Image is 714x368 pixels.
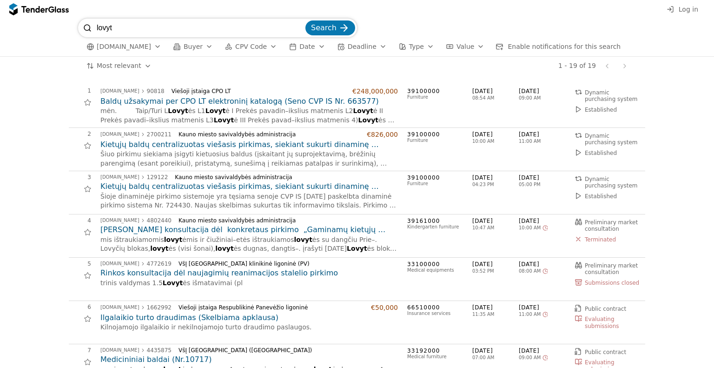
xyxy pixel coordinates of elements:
div: 1662992 [147,305,172,310]
span: [DATE] [519,304,565,312]
div: [DOMAIN_NAME] [100,261,139,266]
div: 1 [69,87,91,94]
span: Dynamic purchasing system [585,176,637,189]
button: Type [395,41,438,53]
div: Kilnojamojo ilgalaikio ir nekilnojamojo turto draudimo paslaugos. [100,323,398,332]
span: Terminated [585,236,616,243]
a: Ilgalaikio turto draudimas (Skelbiama apklausa) [100,313,398,323]
span: 39100000 [407,131,463,139]
input: Search tenders... [97,19,304,37]
span: ė I Prekės pavadin [225,107,285,114]
span: Deadline [348,43,377,50]
div: [DOMAIN_NAME] [100,305,139,310]
button: CPV Code [221,41,281,53]
span: Public contract [585,349,626,355]
div: 6 [69,304,91,310]
span: [DATE] [472,347,519,355]
span: Established [585,193,617,200]
span: Established [585,150,617,156]
span: [DATE] [472,131,519,139]
span: [DATE] [519,217,565,225]
div: VšĮ [GEOGRAPHIC_DATA] klinikinė ligoninė (PV) [178,261,390,267]
div: Medical furniture [407,354,463,360]
span: . įrašyti [DATE] [298,245,347,252]
span: Lovyt [168,107,188,114]
div: 4435875 [147,348,172,353]
div: Kauno miesto savivaldybės administracija [178,131,360,138]
span: 07:00 AM [472,355,519,361]
span: 05:00 PM [519,182,541,187]
div: – – – – – – – – – – – – – – – – – [100,107,398,125]
div: 5 [69,261,91,267]
span: [DATE] [472,304,519,312]
span: Lovyt [353,107,373,114]
button: Buyer [170,41,217,53]
span: Log in [679,6,698,13]
span: 10:00 AM [472,139,519,144]
span: ės (visi šonai), [169,245,216,252]
span: Public contract [585,306,626,312]
span: Established [585,107,617,113]
span: Lovyt [347,245,367,252]
a: [DOMAIN_NAME]4802440 [100,218,172,223]
div: Insurance services [407,311,463,316]
div: 1 - 19 of 19 [558,62,596,70]
span: 33100000 [407,261,463,268]
span: ėmis ir čiužiniai [182,236,233,243]
span: Preliminary market consultation [585,262,640,275]
span: Submissions closed [585,280,639,286]
a: [PERSON_NAME] konsultacija dėl konkretaus pirkimo „Gaminamų kietųjų baldų, skirtų Mokslo paskirti... [100,225,398,235]
h2: Medicininiai baldai (Nr.10717) [100,355,398,365]
div: 2700211 [147,132,172,137]
div: 4 [69,217,91,224]
div: 4802440 [147,218,172,223]
div: Furniture [407,94,463,100]
div: 7 [69,347,91,354]
span: Dynamic purchasing system [585,89,637,102]
span: lovyt [164,236,182,243]
span: [DATE] [519,87,565,95]
a: Rinkos konsultacija dėl naujagimių reanimacijos stalelio pirkimo [100,268,398,278]
span: lovyt [294,236,312,243]
span: ės išmatavimai (pl [183,279,243,287]
span: Lovyt [214,116,234,124]
span: etės ištraukiamos [236,236,294,243]
div: Šioje dinaminėje pirkimo sistemoje yra tęsiama senoje CVP IS [DATE] paskelbta dinaminė pirkimo si... [100,192,398,210]
span: Lovyt [163,279,183,287]
span: Preliminary market consultation [585,219,640,232]
a: [DOMAIN_NAME]4435875 [100,348,172,353]
span: ikslius matmenis 4) [295,116,358,124]
div: Medical equipments [407,268,463,273]
div: – – – – – – – – – – – – – – – – – [100,235,398,254]
span: ikslius matmenis L2 [289,107,353,114]
span: Search [311,23,337,32]
div: Viešoji įstaiga Respublikinė Panevėžio ligoninė [178,304,364,311]
span: 39100000 [407,174,463,182]
div: Kauno miesto savivaldybės administracija [175,174,390,181]
span: ė III Prekės pavad [234,116,291,124]
span: [DATE] [519,261,565,268]
span: 08:00 AM [519,268,541,274]
div: Šiuo pirkimu siekiama įsigyti kietuosius baldus (įskaitant jų suprojektavimą, brėžinių parengimą ... [100,150,398,168]
span: 09:00 AM [519,355,541,361]
span: [DATE] [519,174,565,182]
a: [DOMAIN_NAME]129122 [100,174,168,180]
div: Kauno miesto savivaldybės administracija [178,217,390,224]
span: lovyt [150,245,168,252]
div: 4772619 [147,261,172,267]
span: CPV Code [235,43,267,50]
div: 90818 [147,88,165,94]
span: ės L1 [188,107,205,114]
span: 08:54 AM [472,95,519,101]
a: Kietųjų baldų centralizuotas viešasis pirkimas, siekiant sukurti dinaminę pirkimo sistemą [100,140,398,150]
a: Kietųjų baldų centralizuotas viešasis pirkimas, siekiant sukurti dinaminę pirkimo sistemą (seno C... [100,181,398,192]
div: [DOMAIN_NAME] [100,218,139,223]
span: trinis valdymas 1.5 [100,279,163,287]
span: [DATE] [519,131,565,139]
span: mis ištraukiamomis [100,236,164,243]
span: [DATE] [472,174,519,182]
